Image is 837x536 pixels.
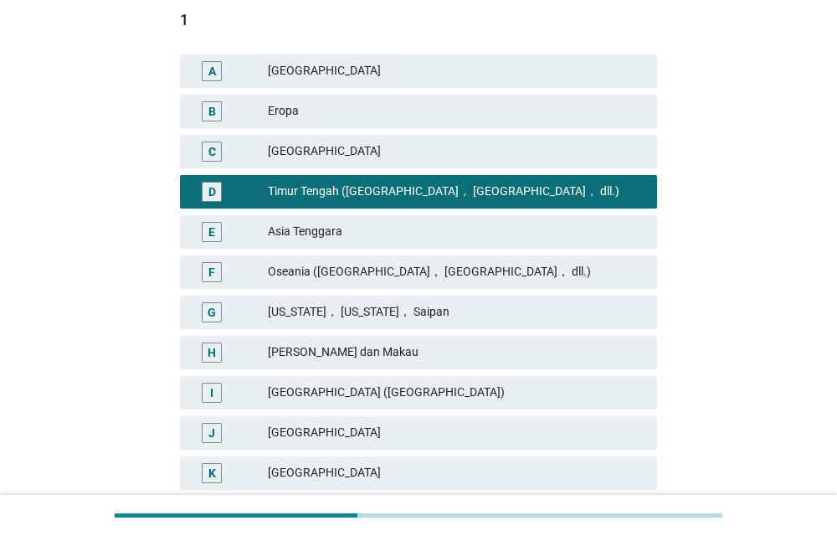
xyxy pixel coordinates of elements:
[208,142,216,160] div: C
[268,142,644,162] div: [GEOGRAPHIC_DATA]
[268,101,644,121] div: Eropa
[268,463,644,483] div: [GEOGRAPHIC_DATA]
[208,263,215,281] div: F
[268,222,644,242] div: Asia Tenggara
[268,423,644,443] div: [GEOGRAPHIC_DATA]
[208,303,216,321] div: G
[268,383,644,403] div: [GEOGRAPHIC_DATA] ([GEOGRAPHIC_DATA])
[208,62,216,80] div: A
[208,223,215,240] div: E
[268,302,644,322] div: [US_STATE]， [US_STATE]， Saipan
[208,343,216,361] div: H
[208,464,216,482] div: K
[180,8,658,31] div: 1
[208,424,215,441] div: J
[268,182,644,202] div: Timur Tengah ([GEOGRAPHIC_DATA]， [GEOGRAPHIC_DATA]， dll.)
[268,61,644,81] div: [GEOGRAPHIC_DATA]
[268,343,644,363] div: [PERSON_NAME] dan Makau
[210,384,213,401] div: I
[208,183,216,200] div: D
[268,262,644,282] div: Oseania ([GEOGRAPHIC_DATA]， [GEOGRAPHIC_DATA]， dll.)
[208,102,216,120] div: B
